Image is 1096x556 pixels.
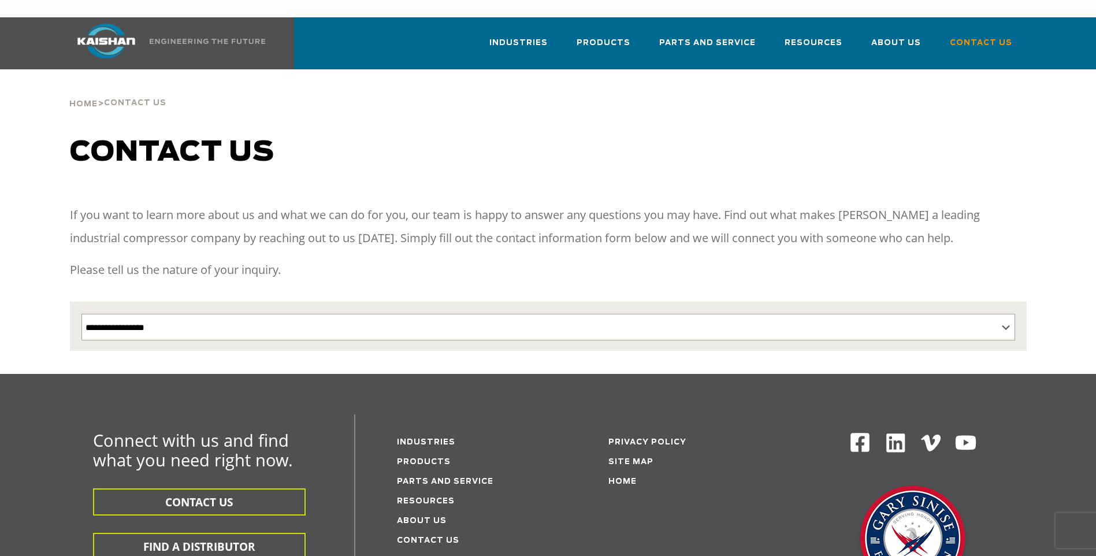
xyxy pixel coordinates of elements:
[397,478,493,485] a: Parts and service
[785,36,842,50] span: Resources
[397,517,447,525] a: About Us
[785,28,842,67] a: Resources
[950,36,1012,50] span: Contact Us
[397,498,455,505] a: Resources
[608,458,653,466] a: Site Map
[93,488,306,516] button: CONTACT US
[921,435,941,451] img: Vimeo
[70,258,1027,281] p: Please tell us the nature of your inquiry.
[489,28,548,67] a: Industries
[608,478,637,485] a: Home
[608,439,686,446] a: Privacy Policy
[659,28,756,67] a: Parts and Service
[63,17,268,69] a: Kaishan USA
[954,432,977,454] img: Youtube
[577,28,630,67] a: Products
[885,432,907,454] img: Linkedin
[104,99,166,107] span: Contact Us
[397,458,451,466] a: Products
[577,36,630,50] span: Products
[871,36,921,50] span: About Us
[397,439,455,446] a: Industries
[871,28,921,67] a: About Us
[69,69,166,113] div: >
[397,537,459,544] a: Contact Us
[70,139,274,166] span: Contact us
[659,36,756,50] span: Parts and Service
[69,101,98,108] span: Home
[70,203,1027,250] p: If you want to learn more about us and what we can do for you, our team is happy to answer any qu...
[63,24,150,58] img: kaishan logo
[69,98,98,109] a: Home
[150,39,265,44] img: Engineering the future
[950,28,1012,67] a: Contact Us
[849,432,871,453] img: Facebook
[489,36,548,50] span: Industries
[93,429,293,471] span: Connect with us and find what you need right now.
